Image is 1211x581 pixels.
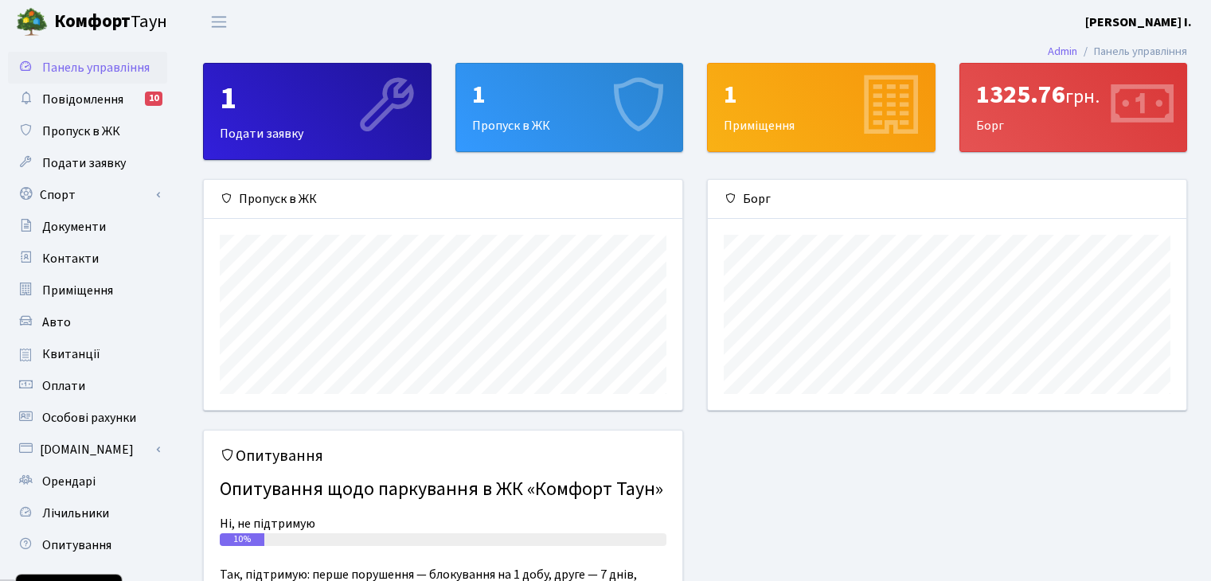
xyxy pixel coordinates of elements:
b: [PERSON_NAME] І. [1085,14,1192,31]
div: Приміщення [708,64,935,151]
a: Admin [1048,43,1077,60]
h4: Опитування щодо паркування в ЖК «Комфорт Таун» [220,472,666,508]
span: Приміщення [42,282,113,299]
a: Спорт [8,179,167,211]
a: Особові рахунки [8,402,167,434]
a: Лічильники [8,497,167,529]
a: Документи [8,211,167,243]
div: Ні, не підтримую [220,514,666,533]
span: грн. [1065,83,1100,111]
div: Пропуск в ЖК [456,64,683,151]
img: logo.png [16,6,48,38]
div: Подати заявку [204,64,431,159]
a: [DOMAIN_NAME] [8,434,167,466]
div: 1325.76 [976,80,1171,110]
a: Приміщення [8,275,167,306]
a: [PERSON_NAME] І. [1085,13,1192,32]
span: Повідомлення [42,91,123,108]
div: 10% [220,533,264,546]
span: Панель управління [42,59,150,76]
span: Оплати [42,377,85,395]
button: Переключити навігацію [199,9,239,35]
span: Подати заявку [42,154,126,172]
div: Борг [708,180,1186,219]
span: Авто [42,314,71,331]
span: Контакти [42,250,99,267]
a: Повідомлення10 [8,84,167,115]
span: Пропуск в ЖК [42,123,120,140]
span: Особові рахунки [42,409,136,427]
div: 1 [220,80,415,118]
a: Контакти [8,243,167,275]
a: Пропуск в ЖК [8,115,167,147]
span: Орендарі [42,473,96,490]
span: Квитанції [42,345,100,363]
a: Авто [8,306,167,338]
div: 10 [145,92,162,106]
a: Орендарі [8,466,167,497]
a: 1Подати заявку [203,63,432,160]
li: Панель управління [1077,43,1187,60]
span: Лічильники [42,505,109,522]
a: Опитування [8,529,167,561]
b: Комфорт [54,9,131,34]
div: Пропуск в ЖК [204,180,682,219]
span: Таун [54,9,167,36]
a: 1Пропуск в ЖК [455,63,684,152]
a: Подати заявку [8,147,167,179]
a: Оплати [8,370,167,402]
nav: breadcrumb [1024,35,1211,68]
h5: Опитування [220,446,666,466]
span: Документи [42,218,106,236]
div: 1 [472,80,667,110]
a: Панель управління [8,52,167,84]
a: Квитанції [8,338,167,370]
span: Опитування [42,536,111,554]
a: 1Приміщення [707,63,936,152]
div: 1 [724,80,919,110]
div: Борг [960,64,1187,151]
